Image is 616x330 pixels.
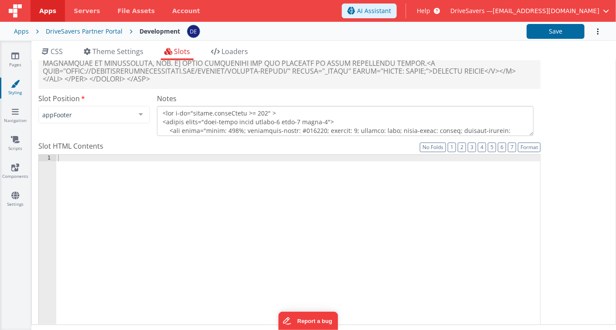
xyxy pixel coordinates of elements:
[493,7,599,15] span: [EMAIL_ADDRESS][DOMAIN_NAME]
[46,27,123,36] div: DriveSavers Partner Portal
[468,143,476,152] button: 3
[187,25,200,37] img: c1374c675423fc74691aaade354d0b4b
[488,143,496,152] button: 5
[527,24,585,39] button: Save
[140,27,180,36] div: Development
[450,7,609,15] button: DriveSavers — [EMAIL_ADDRESS][DOMAIN_NAME]
[51,47,63,56] span: CSS
[478,143,486,152] button: 4
[157,93,177,104] span: Notes
[38,141,103,151] span: Slot HTML Contents
[174,47,190,56] span: Slots
[518,143,541,152] button: Format
[14,27,29,36] div: Apps
[508,143,516,152] button: 7
[498,143,506,152] button: 6
[458,143,466,152] button: 2
[585,23,602,41] button: Options
[357,7,391,15] span: AI Assistant
[342,3,397,18] button: AI Assistant
[38,93,80,104] span: Slot Position
[74,7,100,15] span: Servers
[221,47,248,56] span: Loaders
[39,7,56,15] span: Apps
[92,47,143,56] span: Theme Settings
[42,111,132,119] span: appFooter
[39,155,56,161] div: 1
[420,143,446,152] button: No Folds
[417,7,430,15] span: Help
[278,312,338,330] iframe: Marker.io feedback button
[118,7,155,15] span: File Assets
[448,143,456,152] button: 1
[450,7,493,15] span: DriveSavers —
